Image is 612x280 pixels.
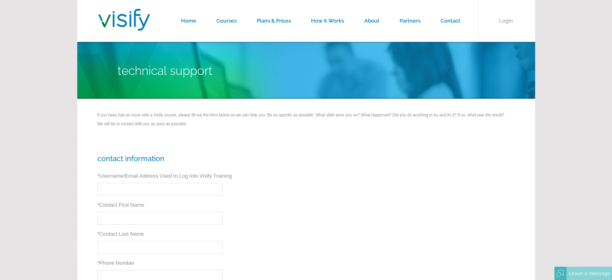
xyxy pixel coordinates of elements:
label: Username/Email Address Used to Log Into Visify Training [97,173,232,179]
h3: Contact Information [97,154,515,163]
div: If you have had an issue with a Visify course, please fill out the form below so we can help you.... [97,113,515,126]
img: Offline [557,270,564,277]
label: Contact Last Name [97,231,144,237]
label: Phone Number [97,260,135,266]
img: Visify Training [98,9,150,31]
div: Leave a message [567,267,612,280]
label: Contact First Name [97,202,144,208]
span: Technical Support [117,64,212,78]
a: Visify Training [98,21,150,33]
